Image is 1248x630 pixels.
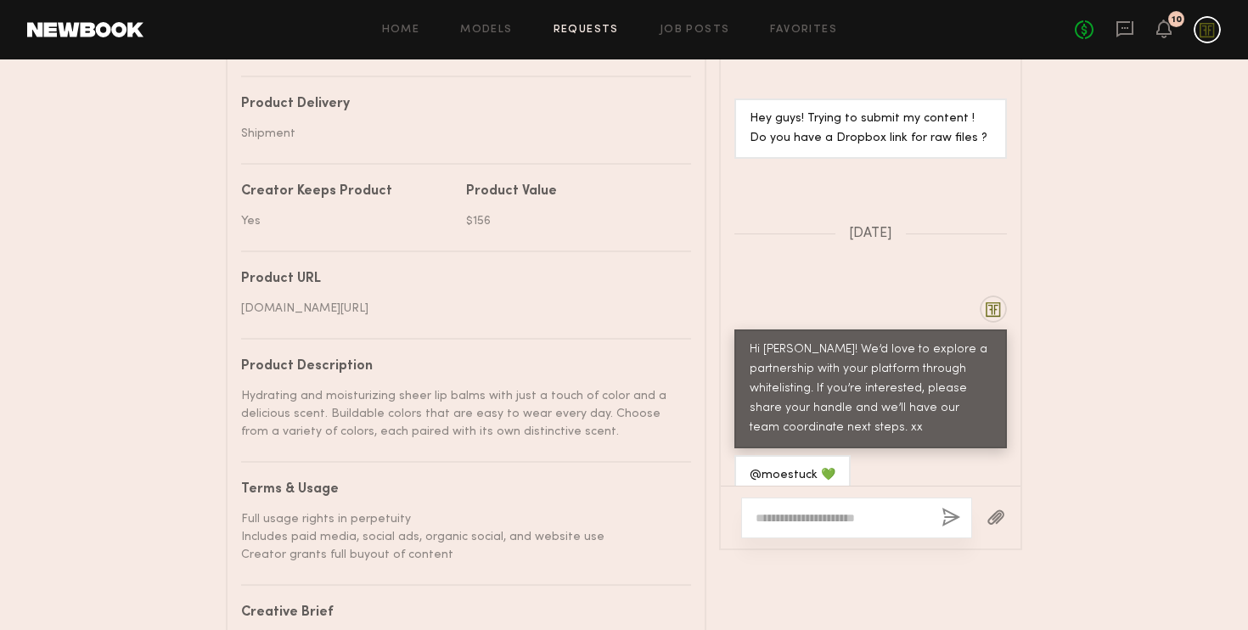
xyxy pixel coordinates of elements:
a: Models [460,25,512,36]
div: Creator Keeps Product [241,185,453,199]
div: Product Delivery [241,98,678,111]
a: Requests [554,25,619,36]
div: Hey guys! Trying to submit my content ! Do you have a Dropbox link for raw files ? [750,110,992,149]
div: Yes [241,212,453,230]
div: Hydrating and moisturizing sheer lip balms with just a touch of color and a delicious scent. Buil... [241,387,678,441]
div: Product URL [241,273,678,286]
div: Hi [PERSON_NAME]! We’d love to explore a partnership with your platform through whitelisting. If ... [750,340,992,438]
div: 10 [1172,15,1182,25]
div: Terms & Usage [241,483,678,497]
a: Home [382,25,420,36]
div: Creative Brief [241,606,678,620]
div: @moestuck 💚 [750,466,835,486]
div: [DOMAIN_NAME][URL] [241,300,678,318]
div: Shipment [241,125,678,143]
div: Product Description [241,360,678,374]
div: Product Value [466,185,678,199]
a: Job Posts [660,25,730,36]
div: $156 [466,212,678,230]
div: Full usage rights in perpetuity Includes paid media, social ads, organic social, and website use ... [241,510,678,564]
a: Favorites [770,25,837,36]
span: [DATE] [849,227,892,241]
